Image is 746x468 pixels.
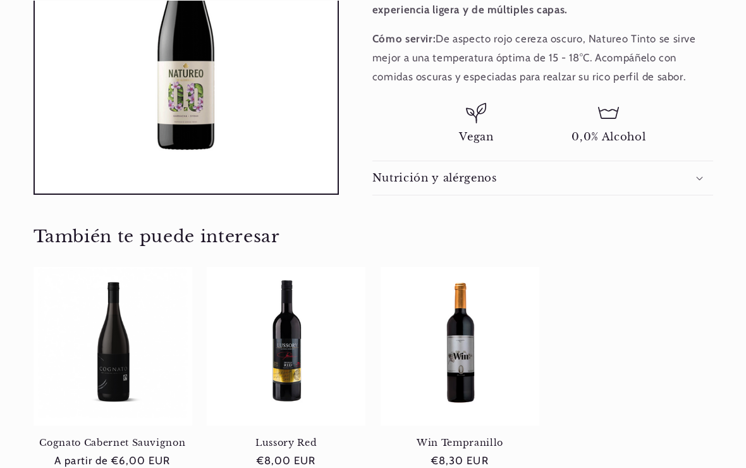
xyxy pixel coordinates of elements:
[372,171,497,185] h2: Nutrición y alérgenos
[34,226,713,247] h2: También te puede interesar
[372,32,436,45] strong: Cómo servir:
[372,161,713,195] summary: Nutrición y alérgenos
[459,130,493,144] span: Vegan
[572,130,645,144] span: 0,0% Alcohol
[207,437,365,448] a: Lussory Red
[372,30,713,86] p: De aspecto rojo cereza oscuro, Natureo Tinto se sirve mejor a una temperatura óptima de 15 - 18°C...
[381,437,539,448] a: Win Tempranillo
[34,437,192,448] a: Cognato Cabernet Sauvignon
